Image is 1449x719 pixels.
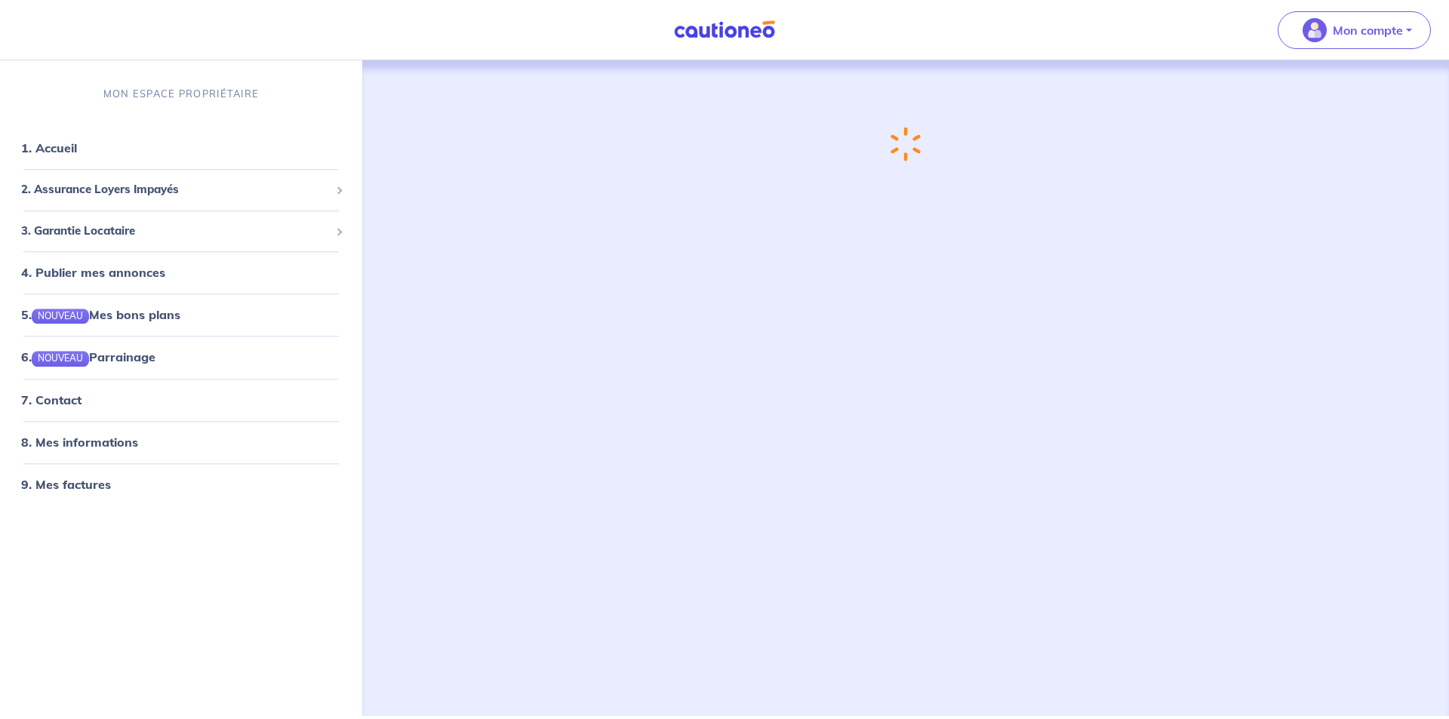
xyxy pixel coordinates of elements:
a: 7. Contact [21,392,82,407]
a: 6.NOUVEAUParrainage [21,350,155,365]
img: loading-spinner [891,127,921,161]
a: 1. Accueil [21,141,77,156]
div: 4. Publier mes annonces [6,258,356,288]
div: 1. Accueil [6,134,356,164]
div: 3. Garantie Locataire [6,217,356,246]
div: 8. Mes informations [6,427,356,457]
a: 9. Mes factures [21,477,111,492]
div: 7. Contact [6,385,356,415]
p: MON ESPACE PROPRIÉTAIRE [103,87,259,101]
div: 2. Assurance Loyers Impayés [6,176,356,205]
p: Mon compte [1333,21,1403,39]
button: illu_account_valid_menu.svgMon compte [1278,11,1431,49]
div: 5.NOUVEAUMes bons plans [6,300,356,330]
a: 4. Publier mes annonces [21,266,165,281]
div: 9. Mes factures [6,469,356,499]
img: illu_account_valid_menu.svg [1303,18,1327,42]
img: Cautioneo [668,20,781,39]
a: 5.NOUVEAUMes bons plans [21,308,180,323]
span: 2. Assurance Loyers Impayés [21,182,330,199]
div: 6.NOUVEAUParrainage [6,343,356,373]
span: 3. Garantie Locataire [21,223,330,240]
a: 8. Mes informations [21,435,138,450]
